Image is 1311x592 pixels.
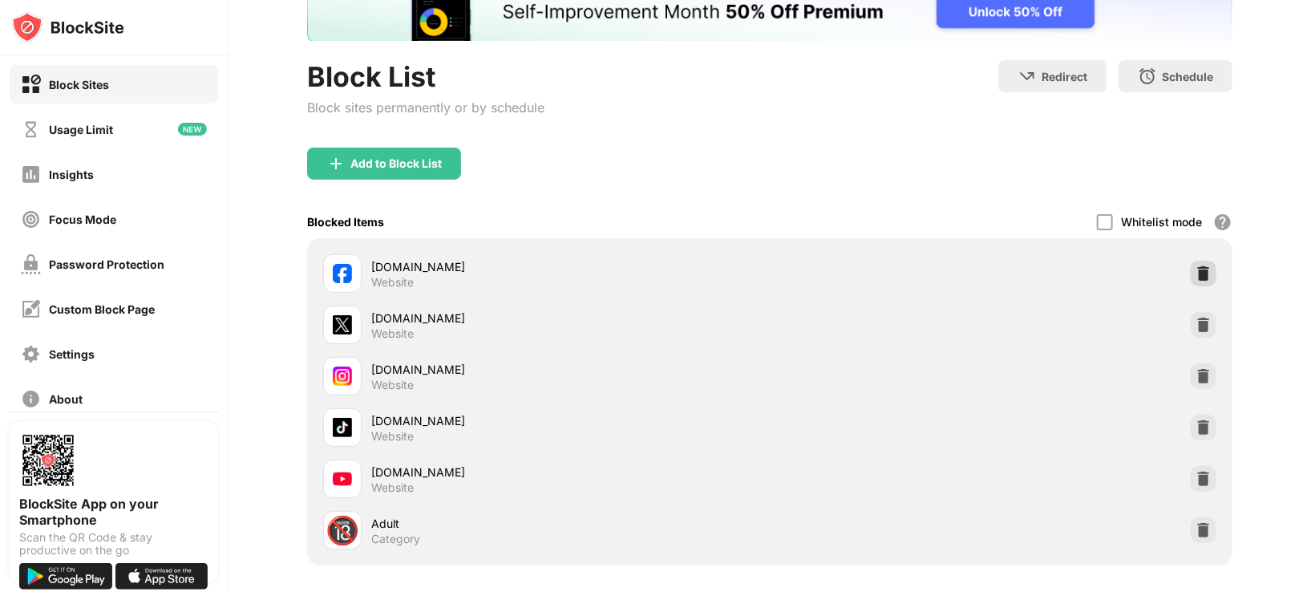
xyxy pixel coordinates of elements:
div: Custom Block Page [49,302,155,316]
div: Block sites permanently or by schedule [307,99,544,116]
div: [DOMAIN_NAME] [371,464,770,480]
img: insights-off.svg [21,164,41,184]
div: 🔞 [326,514,359,547]
div: Website [371,275,414,290]
img: logo-blocksite.svg [11,11,124,43]
img: download-on-the-app-store.svg [115,563,208,590]
img: favicons [333,264,352,283]
div: Website [371,326,414,341]
div: Website [371,429,414,444]
div: Block Sites [49,78,109,91]
div: [DOMAIN_NAME] [371,412,770,429]
img: favicons [333,315,352,335]
img: new-icon.svg [178,123,207,136]
div: [DOMAIN_NAME] [371,361,770,378]
img: favicons [333,469,352,489]
img: about-off.svg [21,389,41,409]
div: Adult [371,515,770,532]
div: Block List [307,60,544,93]
img: password-protection-off.svg [21,254,41,274]
div: Settings [49,347,95,361]
div: Scan the QR Code & stay productive on the go [19,531,208,557]
img: favicons [333,418,352,437]
div: Whitelist mode [1121,215,1202,229]
img: focus-off.svg [21,209,41,229]
img: favicons [333,367,352,386]
img: settings-off.svg [21,344,41,364]
div: BlockSite App on your Smartphone [19,496,208,528]
div: Website [371,480,414,495]
div: Add to Block List [350,157,442,170]
div: [DOMAIN_NAME] [371,310,770,326]
div: Insights [49,168,94,181]
img: block-on.svg [21,75,41,95]
img: customize-block-page-off.svg [21,299,41,319]
div: Schedule [1162,70,1213,83]
img: options-page-qr-code.png [19,432,77,489]
div: Focus Mode [49,213,116,226]
img: time-usage-off.svg [21,120,41,140]
div: About [49,392,83,406]
div: Category [371,532,420,546]
div: Usage Limit [49,123,113,136]
div: [DOMAIN_NAME] [371,258,770,275]
div: Website [371,378,414,392]
div: Password Protection [49,257,164,271]
div: Redirect [1042,70,1087,83]
div: Blocked Items [307,215,384,229]
img: get-it-on-google-play.svg [19,563,112,590]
